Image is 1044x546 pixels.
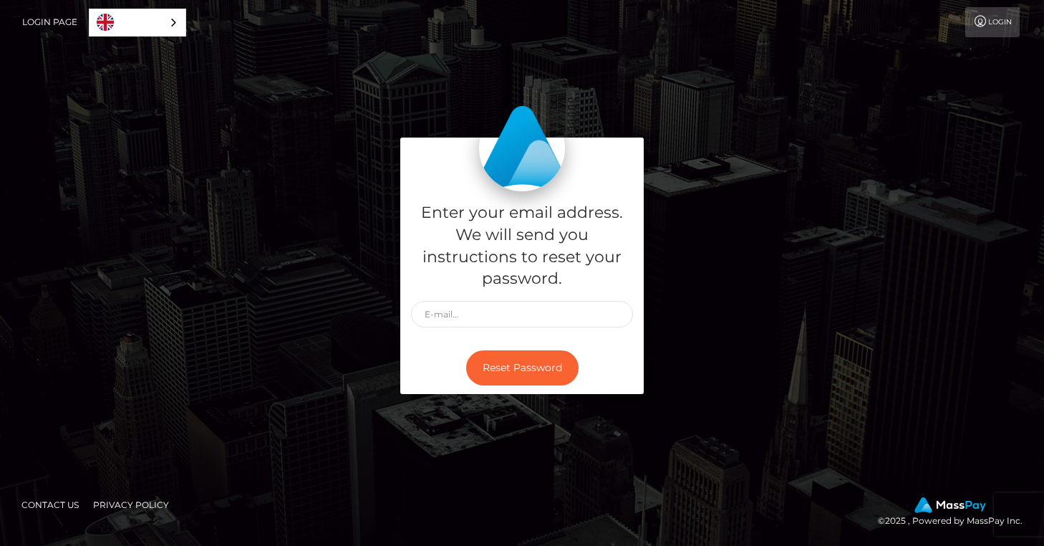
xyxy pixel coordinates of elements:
[914,497,986,513] img: MassPay
[22,7,77,37] a: Login Page
[878,497,1033,529] div: © 2025 , Powered by MassPay Inc.
[479,105,565,191] img: MassPay Login
[16,494,84,516] a: Contact Us
[87,494,175,516] a: Privacy Policy
[89,9,186,37] aside: Language selected: English
[411,301,633,327] input: E-mail...
[89,9,186,37] div: Language
[411,202,633,290] h5: Enter your email address. We will send you instructions to reset your password.
[965,7,1020,37] a: Login
[90,9,185,36] a: English
[466,350,579,385] button: Reset Password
